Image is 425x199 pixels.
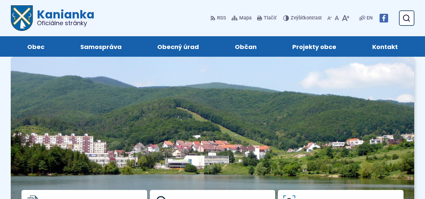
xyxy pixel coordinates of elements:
span: Projekty obce [292,36,336,57]
a: Projekty obce [281,36,348,57]
img: Prejsť na Facebook stránku [379,14,388,22]
button: Nastaviť pôvodnú veľkosť písma [333,11,340,25]
span: Kontakt [372,36,398,57]
a: Obecný úrad [146,36,210,57]
button: Tlačiť [256,11,278,25]
a: Samospráva [69,36,133,57]
a: Občan [224,36,268,57]
img: Prejsť na domovskú stránku [11,5,33,31]
span: Samospráva [80,36,122,57]
a: EN [365,14,374,22]
a: RSS [210,11,227,25]
span: Tlačiť [264,15,277,21]
a: Logo Kanianka, prejsť na domovskú stránku. [11,5,94,31]
span: Zvýšiť [291,15,304,21]
span: Obecný úrad [157,36,199,57]
span: Oficiálne stránky [37,20,94,26]
a: Kontakt [361,36,409,57]
span: kontrast [291,15,322,21]
span: EN [367,14,373,22]
button: Zväčšiť veľkosť písma [340,11,351,25]
button: Zvýšiťkontrast [283,11,323,25]
span: Mapa [239,14,252,22]
a: Obec [16,36,56,57]
span: RSS [217,14,226,22]
button: Zmenšiť veľkosť písma [326,11,333,25]
h1: Kanianka [33,9,94,26]
a: Mapa [230,11,253,25]
span: Obec [27,36,44,57]
span: Občan [235,36,257,57]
